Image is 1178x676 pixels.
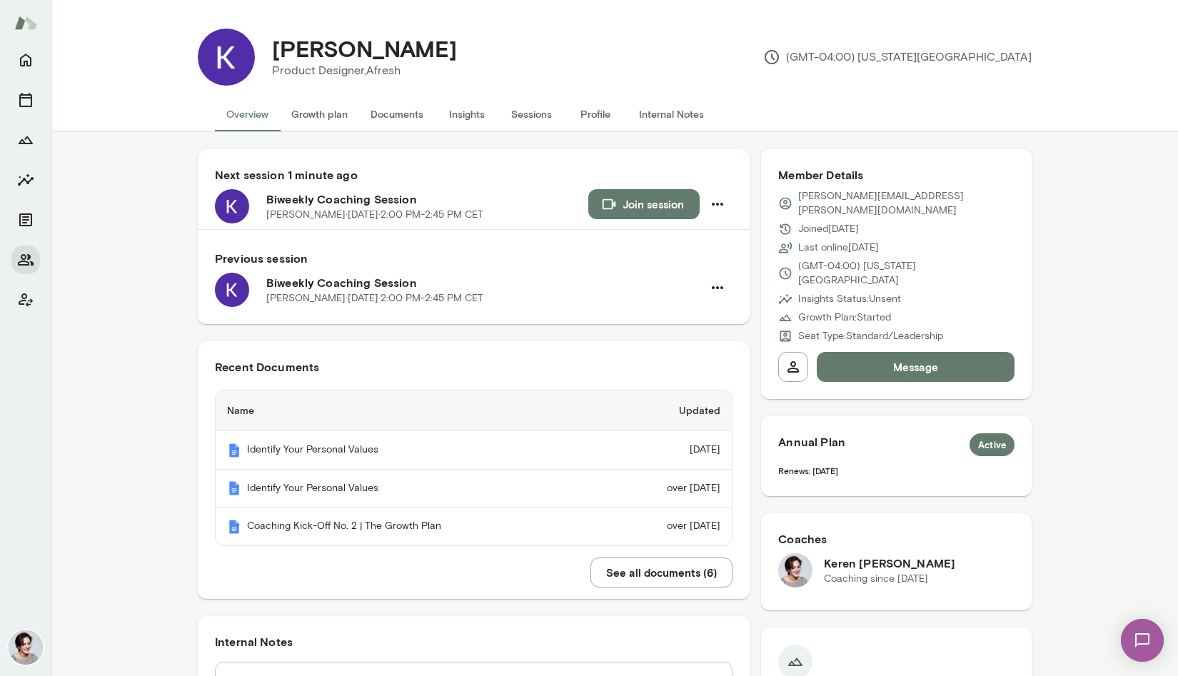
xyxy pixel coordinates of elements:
[798,241,879,255] p: Last online [DATE]
[778,465,838,475] span: Renews: [DATE]
[798,292,901,306] p: Insights Status: Unsent
[588,189,700,219] button: Join session
[11,286,40,314] button: Client app
[227,443,241,458] img: Mento
[606,431,732,470] td: [DATE]
[266,291,483,306] p: [PERSON_NAME] · [DATE] · 2:00 PM-2:45 PM CET
[606,508,732,545] td: over [DATE]
[11,86,40,114] button: Sessions
[778,433,1015,456] h6: Annual Plan
[9,630,43,665] img: Keren Amit Bigio
[798,259,1015,288] p: (GMT-04:00) [US_STATE][GEOGRAPHIC_DATA]
[763,49,1032,66] p: (GMT-04:00) [US_STATE][GEOGRAPHIC_DATA]
[778,530,1015,548] h6: Coaches
[215,633,733,650] h6: Internal Notes
[280,97,359,131] button: Growth plan
[11,246,40,274] button: Members
[227,481,241,495] img: Mento
[227,520,241,534] img: Mento
[11,46,40,74] button: Home
[215,250,733,267] h6: Previous session
[11,206,40,234] button: Documents
[266,191,588,208] h6: Biweekly Coaching Session
[215,97,280,131] button: Overview
[198,29,255,86] img: Kevin Fugaro
[216,470,606,508] th: Identify Your Personal Values
[563,97,628,131] button: Profile
[606,470,732,508] td: over [DATE]
[11,166,40,194] button: Insights
[215,358,733,375] h6: Recent Documents
[778,166,1015,183] h6: Member Details
[798,222,859,236] p: Joined [DATE]
[606,390,732,431] th: Updated
[11,126,40,154] button: Growth Plan
[272,62,457,79] p: Product Designer, Afresh
[359,97,435,131] button: Documents
[817,352,1015,382] button: Message
[499,97,563,131] button: Sessions
[272,35,457,62] h4: [PERSON_NAME]
[216,508,606,545] th: Coaching Kick-Off No. 2 | The Growth Plan
[216,390,606,431] th: Name
[266,208,483,222] p: [PERSON_NAME] · [DATE] · 2:00 PM-2:45 PM CET
[590,558,733,587] button: See all documents (6)
[824,555,955,572] h6: Keren [PERSON_NAME]
[798,189,1015,218] p: [PERSON_NAME][EMAIL_ADDRESS][PERSON_NAME][DOMAIN_NAME]
[435,97,499,131] button: Insights
[215,166,733,183] h6: Next session 1 minute ago
[216,431,606,470] th: Identify Your Personal Values
[970,438,1015,453] span: Active
[628,97,715,131] button: Internal Notes
[824,572,955,586] p: Coaching since [DATE]
[798,311,891,325] p: Growth Plan: Started
[14,9,37,36] img: Mento
[798,329,943,343] p: Seat Type: Standard/Leadership
[266,274,703,291] h6: Biweekly Coaching Session
[778,553,812,587] img: Keren Amit Bigio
